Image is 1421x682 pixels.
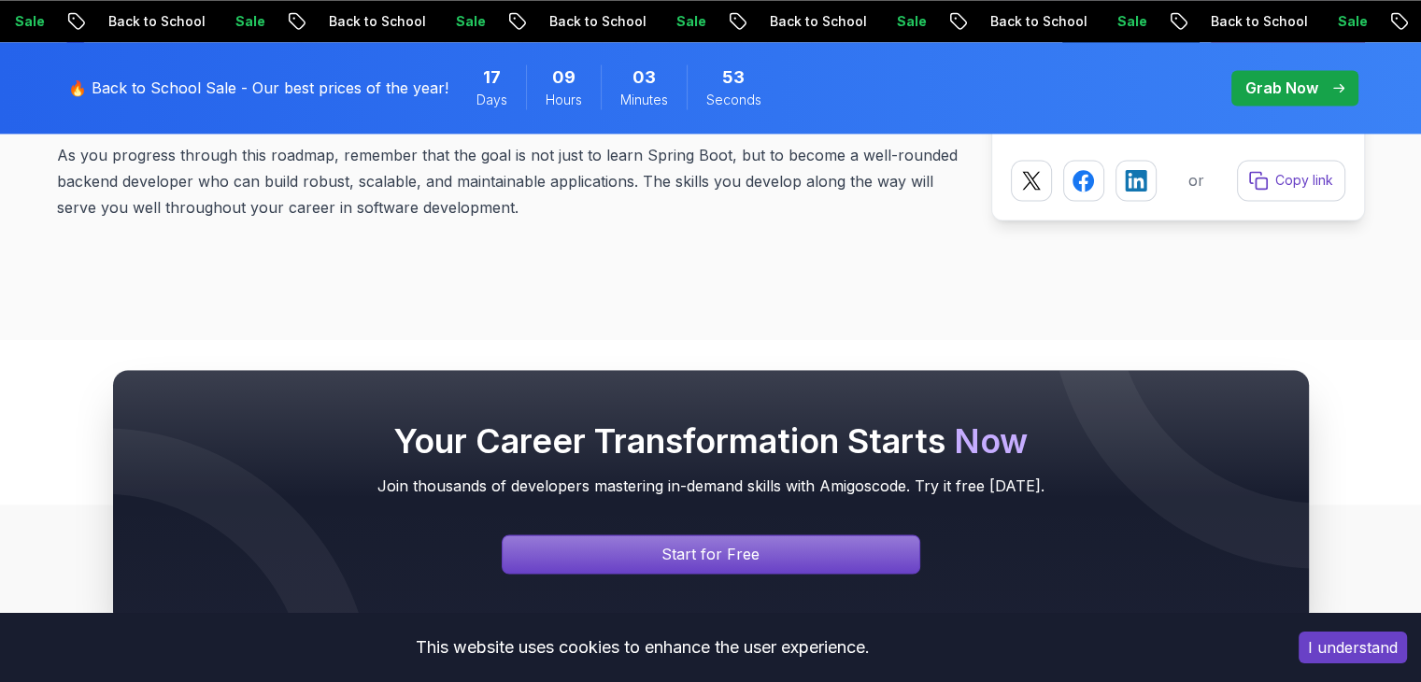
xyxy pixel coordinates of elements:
p: Copy link [1275,171,1333,190]
h2: Your Career Transformation Starts [150,422,1272,460]
p: Sale [1323,12,1383,31]
p: Back to School [93,12,220,31]
p: Join thousands of developers mastering in-demand skills with Amigoscode. Try it free [DATE]. [150,475,1272,497]
p: Sale [882,12,942,31]
p: Back to School [975,12,1102,31]
span: 9 Hours [552,64,576,91]
span: Hours [546,91,582,109]
p: As you progress through this roadmap, remember that the goal is not just to learn Spring Boot, bu... [57,142,961,220]
p: Start for Free [661,543,760,565]
span: Days [476,91,507,109]
p: Sale [220,12,280,31]
p: Sale [441,12,501,31]
p: Sale [1102,12,1162,31]
button: Copy link [1237,160,1345,201]
span: Minutes [620,91,668,109]
span: Seconds [706,91,761,109]
p: Sale [661,12,721,31]
p: 🔥 Back to School Sale - Our best prices of the year! [68,77,448,99]
p: or [1188,169,1204,192]
span: 3 Minutes [632,64,656,91]
p: Grab Now [1245,77,1318,99]
p: Back to School [755,12,882,31]
span: 17 Days [483,64,501,91]
p: Back to School [534,12,661,31]
button: Accept cookies [1299,632,1407,663]
span: 53 Seconds [722,64,745,91]
p: Back to School [314,12,441,31]
p: Back to School [1196,12,1323,31]
span: Now [954,420,1028,462]
div: This website uses cookies to enhance the user experience. [14,627,1271,668]
a: Signin page [502,534,920,574]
